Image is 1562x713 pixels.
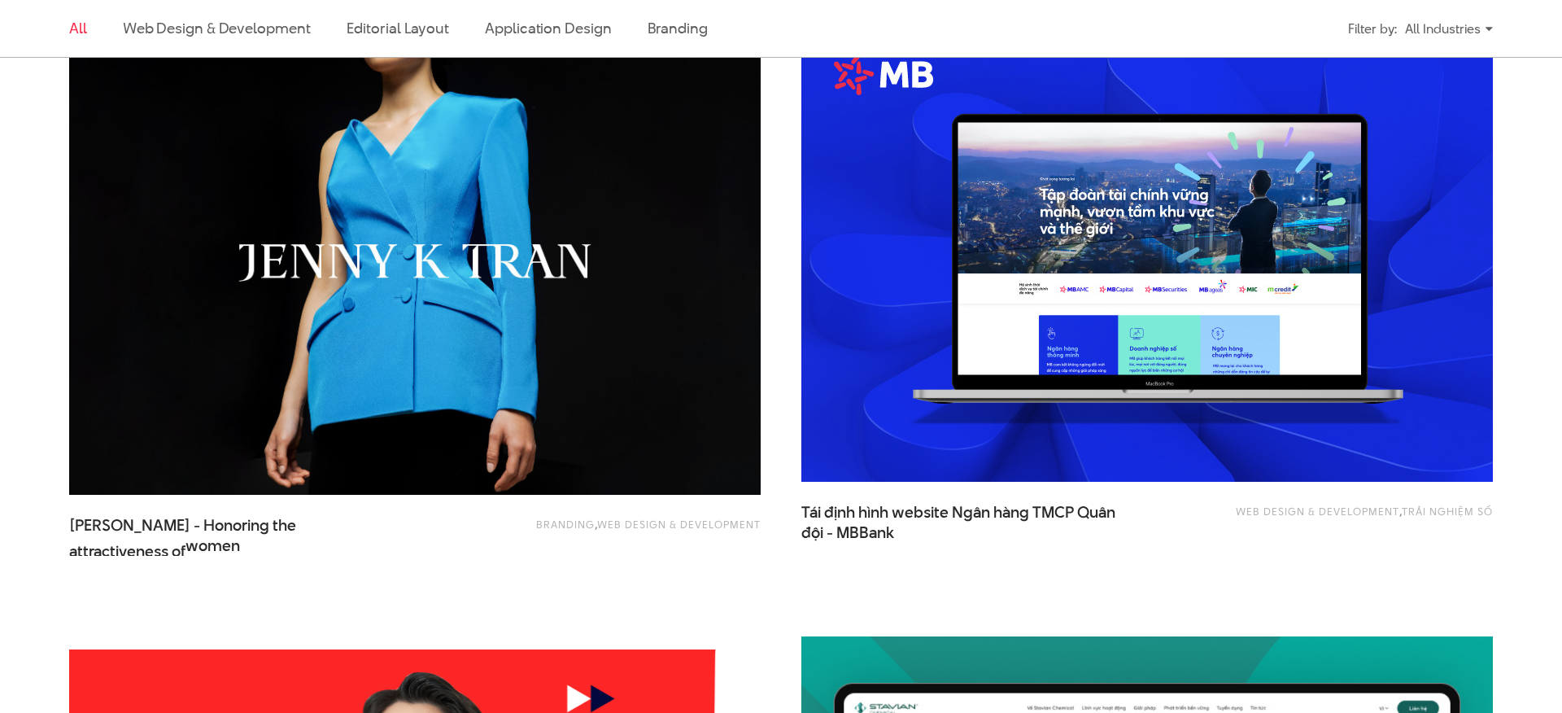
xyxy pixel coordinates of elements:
[484,515,761,548] div: ,
[1402,504,1493,518] a: Trải nghiệm số
[69,515,395,556] a: [PERSON_NAME] - Honoring the attractiveness ofwomen
[1348,15,1397,43] div: Filter by:
[801,523,894,544] span: đội - MBBank
[536,517,595,531] a: Branding
[123,18,311,38] a: Web Design & Development
[69,18,87,38] a: All
[648,18,708,38] a: Branding
[597,517,761,531] a: Web Design & Development
[69,31,761,495] img: Jenny K Tran_Rebrand_Fashion_VietNam
[485,18,611,38] a: Application Design
[69,515,395,556] span: [PERSON_NAME] - Honoring the attractiveness of
[801,502,1127,543] span: Tái định hình website Ngân hàng TMCP Quân
[1216,502,1493,535] div: ,
[185,536,240,557] span: women
[801,18,1493,482] img: tái định hình website ngân hàng tmcp quân đội mbbank
[347,18,450,38] a: Editorial Layout
[1236,504,1399,518] a: Web Design & Development
[1405,15,1493,43] div: All Industries
[801,502,1127,543] a: Tái định hình website Ngân hàng TMCP Quânđội - MBBank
